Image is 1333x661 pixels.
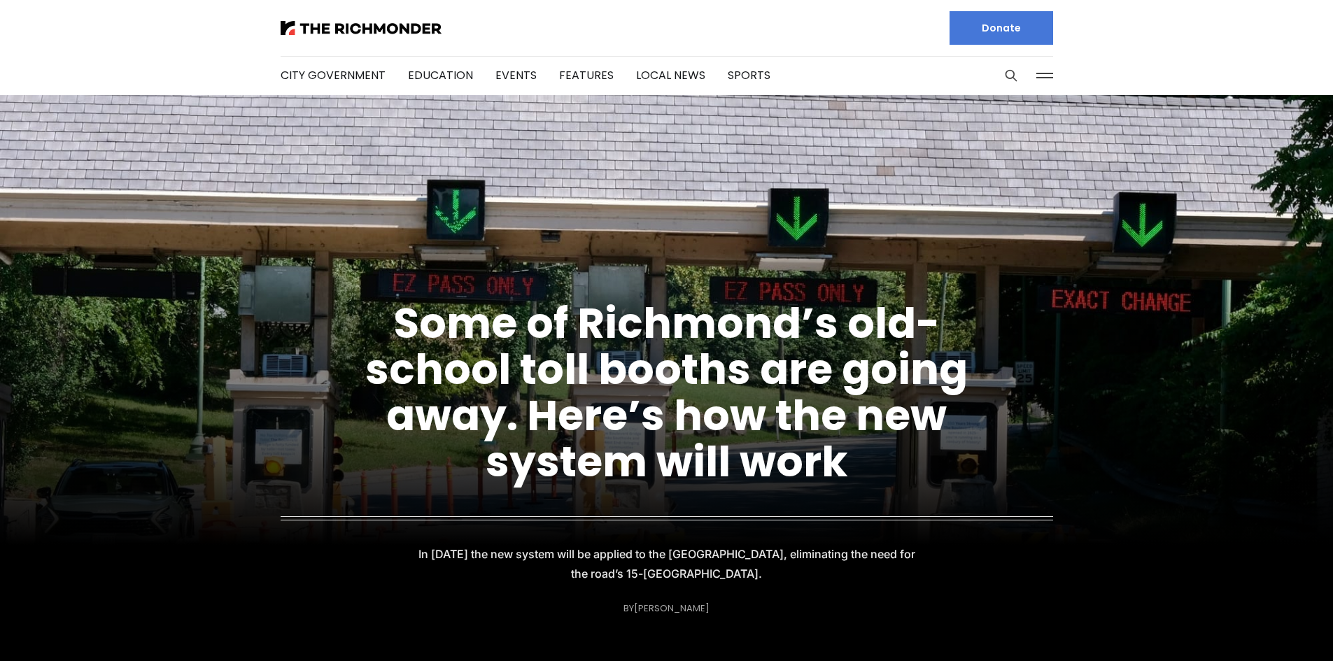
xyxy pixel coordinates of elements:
[623,603,710,613] div: By
[950,11,1053,45] a: Donate
[636,67,705,83] a: Local News
[1215,592,1333,661] iframe: portal-trigger
[408,67,473,83] a: Education
[634,602,710,615] a: [PERSON_NAME]
[281,67,386,83] a: City Government
[559,67,614,83] a: Features
[728,67,770,83] a: Sports
[1001,65,1022,86] button: Search this site
[365,294,968,491] a: Some of Richmond’s old-school toll booths are going away. Here’s how the new system will work
[281,21,442,35] img: The Richmonder
[418,544,916,583] p: In [DATE] the new system will be applied to the [GEOGRAPHIC_DATA], eliminating the need for the r...
[495,67,537,83] a: Events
